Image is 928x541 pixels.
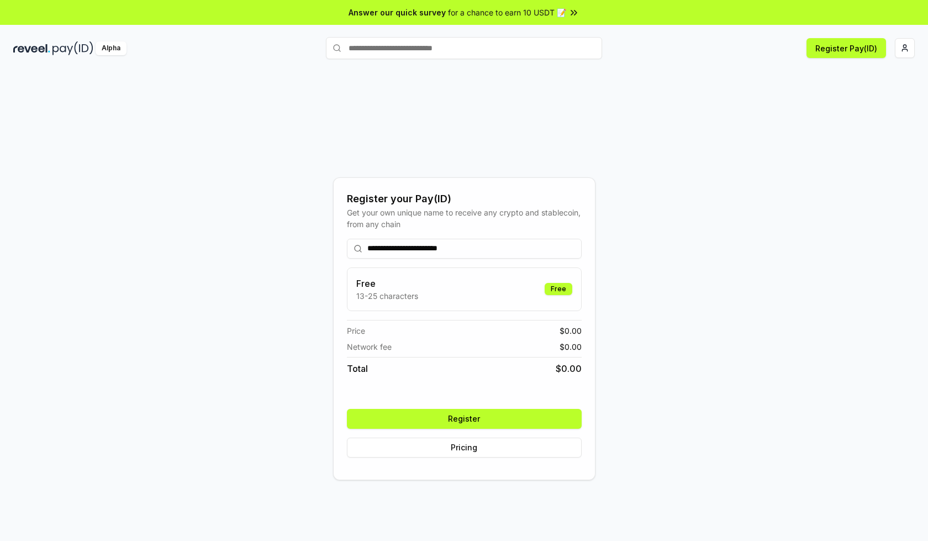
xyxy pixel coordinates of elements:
button: Register Pay(ID) [806,38,886,58]
span: Price [347,325,365,337]
span: $ 0.00 [560,341,582,353]
img: pay_id [52,41,93,55]
div: Get your own unique name to receive any crypto and stablecoin, from any chain [347,207,582,230]
span: Network fee [347,341,392,353]
span: $ 0.00 [556,362,582,375]
button: Pricing [347,438,582,458]
div: Alpha [96,41,126,55]
div: Register your Pay(ID) [347,191,582,207]
img: reveel_dark [13,41,50,55]
button: Register [347,409,582,429]
span: $ 0.00 [560,325,582,337]
p: 13-25 characters [356,290,418,302]
span: for a chance to earn 10 USDT 📝 [448,7,566,18]
span: Answer our quick survey [349,7,446,18]
span: Total [347,362,368,375]
div: Free [545,283,572,295]
h3: Free [356,277,418,290]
